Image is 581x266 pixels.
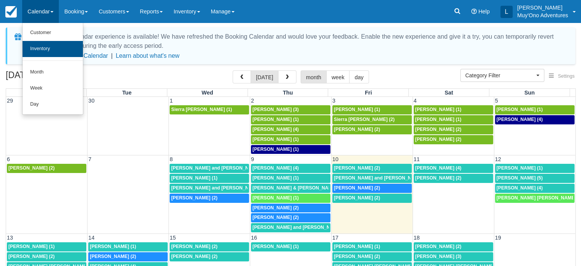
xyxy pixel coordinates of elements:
a: [PERSON_NAME] (1) [251,242,330,251]
a: [PERSON_NAME] (1) [251,115,330,124]
h2: [DATE] [6,70,102,85]
a: [PERSON_NAME] (2) [7,252,86,261]
span: [PERSON_NAME] (1) [252,195,299,201]
span: [PERSON_NAME] (1) [8,244,55,249]
span: Settings [558,73,575,79]
span: [PERSON_NAME] (5) [497,175,543,181]
a: [PERSON_NAME] (2) [170,194,249,203]
span: 8 [169,156,173,162]
span: Sierra [PERSON_NAME] (2) [334,117,395,122]
a: Month [23,64,83,80]
a: [PERSON_NAME] (4) [414,164,493,173]
button: [DATE] [251,70,278,83]
span: [PERSON_NAME] (3) [252,107,299,112]
span: 7 [87,156,92,162]
span: 6 [6,156,11,162]
a: [PERSON_NAME] (4) [495,184,575,193]
i: Help [471,9,477,14]
span: Category Filter [465,72,534,79]
span: [PERSON_NAME] (2) [334,185,380,191]
a: [PERSON_NAME] (2) [414,125,493,134]
span: 4 [413,98,418,104]
span: [PERSON_NAME] and [PERSON_NAME] (2) [334,175,430,181]
a: Day [23,96,83,113]
span: Tue [122,90,132,96]
a: [PERSON_NAME] (2) [332,184,412,193]
span: 29 [6,98,14,104]
span: [PERSON_NAME] (1) [90,244,136,249]
div: L [500,6,513,18]
a: [PERSON_NAME] (1) [414,105,493,114]
a: Customer [23,25,83,41]
a: Sierra [PERSON_NAME] (1) [170,105,249,114]
a: [PERSON_NAME] (1) [251,174,330,183]
span: Thu [283,90,293,96]
span: [PERSON_NAME] (2) [8,254,55,259]
a: [PERSON_NAME] (3) [414,252,493,261]
span: [PERSON_NAME] (4) [252,165,299,171]
a: [PERSON_NAME] (2) [251,213,330,222]
a: [PERSON_NAME] (2) [414,242,493,251]
img: checkfront-main-nav-mini-logo.png [5,6,17,18]
a: [PERSON_NAME] (2) [414,135,493,144]
a: [PERSON_NAME] (1) [332,105,412,114]
a: Inventory [23,41,83,57]
a: [PERSON_NAME] (1) [251,145,330,154]
button: Enable New Booking Calendar [26,52,108,60]
a: [PERSON_NAME] (3) [251,105,330,114]
a: [PERSON_NAME] (2) [170,252,249,261]
span: 17 [332,235,339,241]
a: [PERSON_NAME] (4) [495,115,575,124]
span: [PERSON_NAME] (4) [497,185,543,191]
span: [PERSON_NAME] (1) [334,244,380,249]
span: 11 [413,156,421,162]
a: [PERSON_NAME] (2) [414,174,493,183]
p: [PERSON_NAME] [517,4,568,11]
span: [PERSON_NAME] and [PERSON_NAME] (2) [171,165,267,171]
a: [PERSON_NAME] (1) [251,135,330,144]
a: [PERSON_NAME] & [PERSON_NAME] (2) [251,184,330,193]
a: Week [23,80,83,96]
span: 18 [413,235,421,241]
a: [PERSON_NAME] (2) [251,204,330,213]
span: 9 [250,156,255,162]
a: [PERSON_NAME] (2) [88,252,168,261]
span: [PERSON_NAME] (3) [415,254,461,259]
button: Settings [544,71,579,82]
a: [PERSON_NAME] (1) [251,194,330,203]
button: day [349,70,369,83]
a: [PERSON_NAME] (1) [495,105,575,114]
span: [PERSON_NAME] (4) [415,165,461,171]
a: [PERSON_NAME] and [PERSON_NAME] (2) [170,164,249,173]
span: [PERSON_NAME] (2) [334,127,380,132]
span: [PERSON_NAME] (1) [252,175,299,181]
span: [PERSON_NAME] & [PERSON_NAME] (2) [252,185,344,191]
span: [PERSON_NAME] (1) [252,137,299,142]
span: [PERSON_NAME] (2) [334,254,380,259]
span: [PERSON_NAME] (2) [90,254,136,259]
a: Learn about what's new [116,52,180,59]
a: [PERSON_NAME] (1) [7,242,86,251]
a: Sierra [PERSON_NAME] (2) [332,115,412,124]
span: [PERSON_NAME] (1) [171,175,217,181]
span: 30 [87,98,95,104]
span: [PERSON_NAME] (2) [171,195,217,201]
p: Muy'Ono Adventures [517,11,568,19]
span: 1 [169,98,173,104]
span: [PERSON_NAME] (1) [252,244,299,249]
span: 3 [332,98,336,104]
span: 10 [332,156,339,162]
span: [PERSON_NAME] (2) [8,165,55,171]
a: [PERSON_NAME] (2) [170,242,249,251]
span: Sun [524,90,534,96]
span: [PERSON_NAME] (2) [171,254,217,259]
a: [PERSON_NAME] (2) [332,164,412,173]
span: [PERSON_NAME] (1) [415,107,461,112]
span: [PERSON_NAME] and [PERSON_NAME] (1) [252,225,349,230]
button: month [301,70,327,83]
a: [PERSON_NAME] (1) [414,115,493,124]
span: Help [478,8,490,15]
a: [PERSON_NAME] and [PERSON_NAME] (1) [251,223,330,232]
span: [PERSON_NAME] (1) [252,117,299,122]
span: | [111,52,113,59]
